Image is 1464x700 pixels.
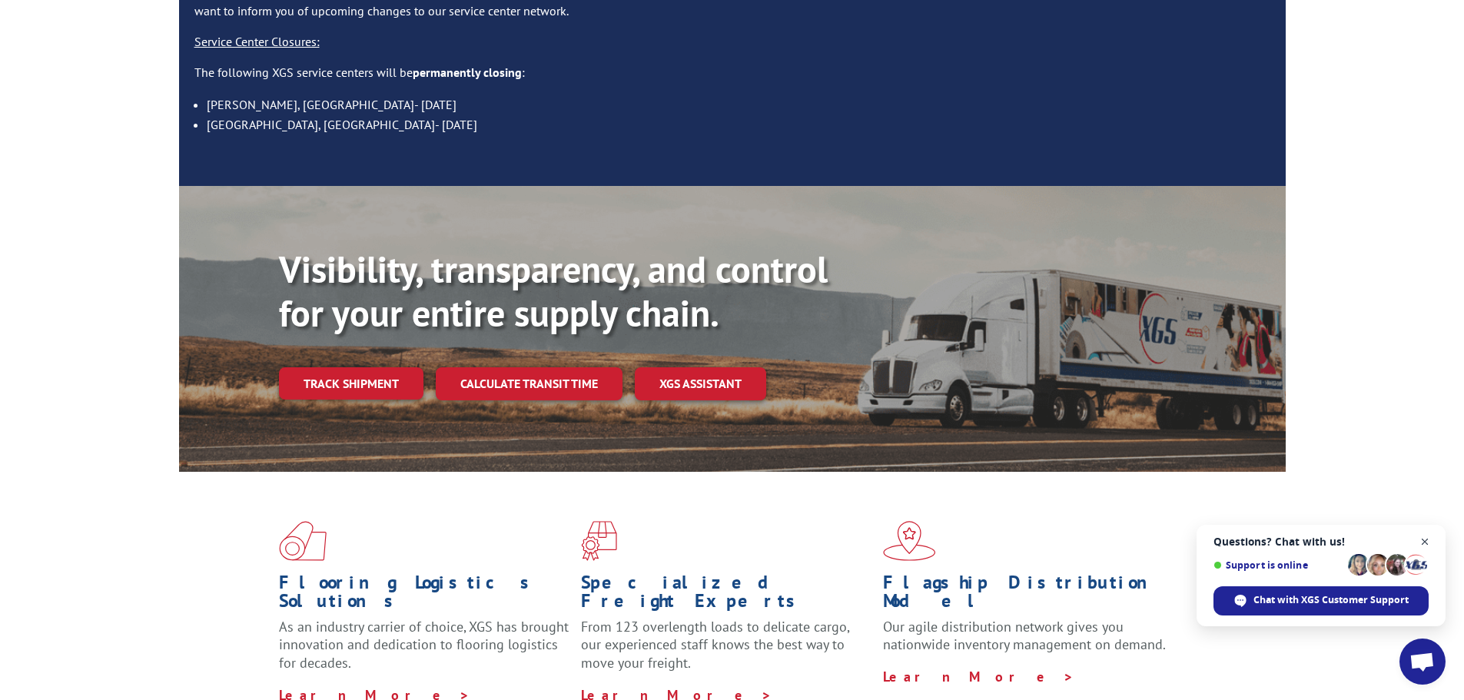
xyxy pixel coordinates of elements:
a: Track shipment [279,367,423,400]
img: xgs-icon-focused-on-flooring-red [581,521,617,561]
span: Chat with XGS Customer Support [1253,593,1409,607]
b: Visibility, transparency, and control for your entire supply chain. [279,245,828,337]
a: XGS ASSISTANT [635,367,766,400]
span: Chat with XGS Customer Support [1213,586,1429,615]
span: Questions? Chat with us! [1213,536,1429,548]
a: Learn More > [883,668,1074,685]
p: From 123 overlength loads to delicate cargo, our experienced staff knows the best way to move you... [581,618,871,686]
p: The following XGS service centers will be : [194,64,1270,95]
li: [PERSON_NAME], [GEOGRAPHIC_DATA]- [DATE] [207,95,1270,114]
strong: permanently closing [413,65,522,80]
a: Open chat [1399,639,1446,685]
img: xgs-icon-flagship-distribution-model-red [883,521,936,561]
h1: Flooring Logistics Solutions [279,573,569,618]
a: Calculate transit time [436,367,622,400]
span: Our agile distribution network gives you nationwide inventory management on demand. [883,618,1166,654]
span: As an industry carrier of choice, XGS has brought innovation and dedication to flooring logistics... [279,618,569,672]
u: Service Center Closures: [194,34,320,49]
h1: Specialized Freight Experts [581,573,871,618]
img: xgs-icon-total-supply-chain-intelligence-red [279,521,327,561]
li: [GEOGRAPHIC_DATA], [GEOGRAPHIC_DATA]- [DATE] [207,114,1270,134]
span: Support is online [1213,559,1343,571]
h1: Flagship Distribution Model [883,573,1174,618]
